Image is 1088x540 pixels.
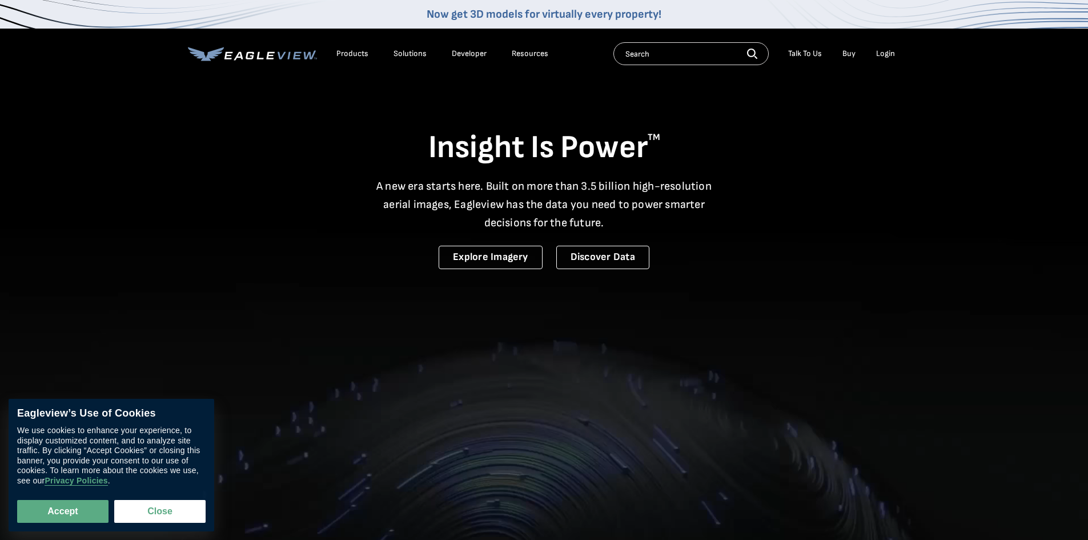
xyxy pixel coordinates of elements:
[452,49,487,59] a: Developer
[556,246,649,269] a: Discover Data
[336,49,368,59] div: Products
[788,49,822,59] div: Talk To Us
[45,476,107,486] a: Privacy Policies
[17,426,206,486] div: We use cookies to enhance your experience, to display customized content, and to analyze site tra...
[17,407,206,420] div: Eagleview’s Use of Cookies
[512,49,548,59] div: Resources
[613,42,769,65] input: Search
[188,128,901,168] h1: Insight Is Power
[439,246,543,269] a: Explore Imagery
[394,49,427,59] div: Solutions
[17,500,109,523] button: Accept
[114,500,206,523] button: Close
[427,7,661,21] a: Now get 3D models for virtually every property!
[648,132,660,143] sup: TM
[370,177,719,232] p: A new era starts here. Built on more than 3.5 billion high-resolution aerial images, Eagleview ha...
[842,49,856,59] a: Buy
[876,49,895,59] div: Login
